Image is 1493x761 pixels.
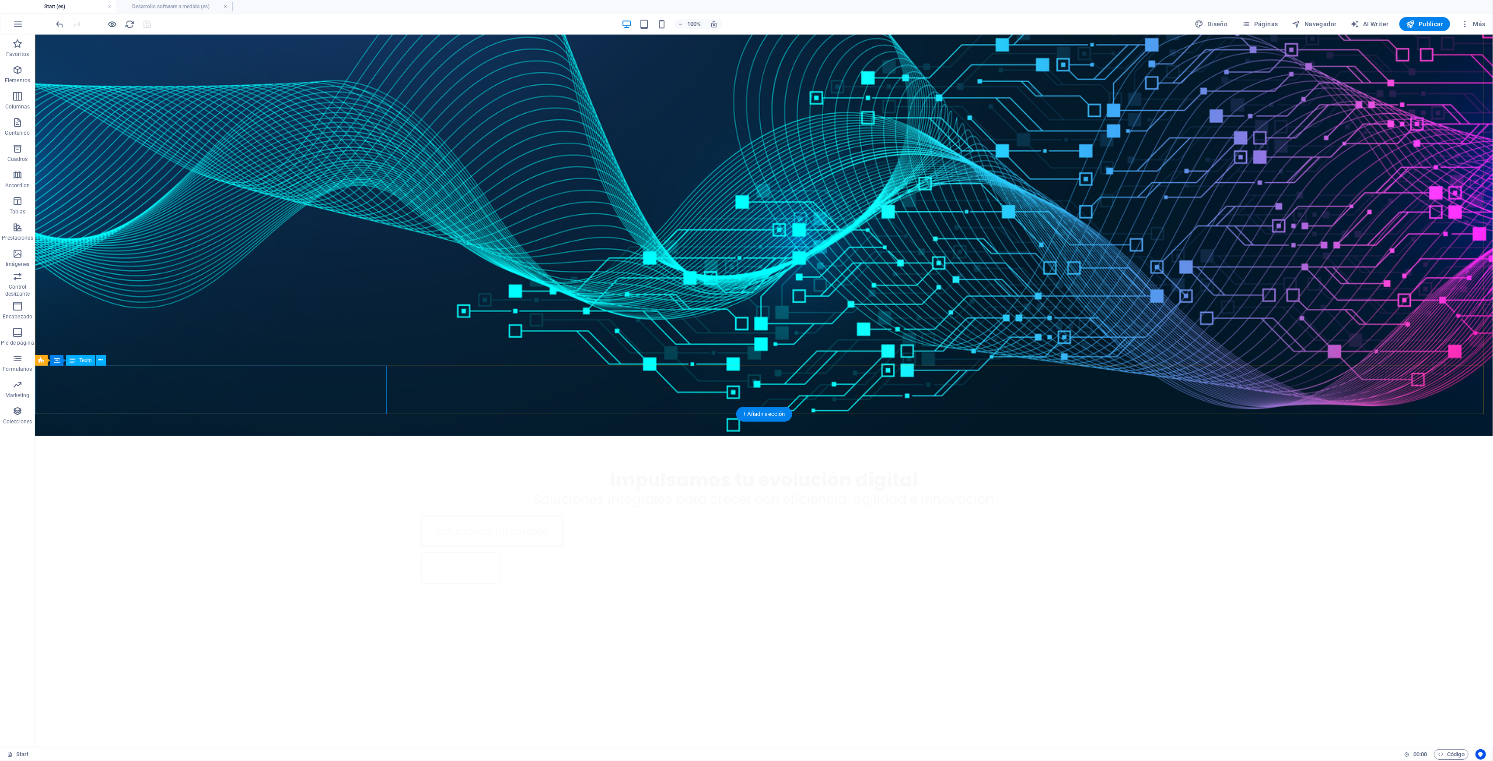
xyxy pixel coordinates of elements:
[3,418,32,425] p: Colecciones
[125,19,135,29] i: Volver a cargar página
[55,19,65,29] i: Deshacer: Eliminar elementos (Ctrl+Z)
[107,19,118,29] button: Haz clic para salir del modo de previsualización y seguir editando
[2,234,33,241] p: Prestaciones
[1289,17,1340,31] button: Navegador
[10,208,26,215] p: Tablas
[5,77,30,84] p: Elementos
[5,182,30,189] p: Accordion
[674,19,705,29] button: 100%
[1351,20,1389,28] span: AI Writer
[1413,749,1427,760] span: 00 00
[1404,749,1427,760] h6: Tiempo de la sesión
[1476,749,1486,760] button: Usercentrics
[1,339,34,346] p: Pie de página
[5,129,30,136] p: Contenido
[1406,20,1444,28] span: Publicar
[1238,17,1282,31] button: Páginas
[736,407,792,422] div: + Añadir sección
[1195,20,1228,28] span: Diseño
[1457,17,1489,31] button: Más
[5,103,30,110] p: Columnas
[7,156,28,163] p: Cuadros
[1292,20,1337,28] span: Navegador
[5,392,29,399] p: Marketing
[1420,751,1421,758] span: :
[1347,17,1392,31] button: AI Writer
[1434,749,1469,760] button: Código
[3,366,32,373] p: Formularios
[687,19,701,29] h6: 100%
[1399,17,1451,31] button: Publicar
[6,51,29,58] p: Favoritos
[116,2,233,11] h4: Desarrollo software a medida (es)
[55,19,65,29] button: undo
[3,313,32,320] p: Encabezado
[1461,20,1486,28] span: Más
[1438,749,1465,760] span: Código
[7,749,29,760] a: Haz clic para cancelar la selección y doble clic para abrir páginas
[79,358,92,363] span: Texto
[710,20,718,28] i: Al redimensionar, ajustar el nivel de zoom automáticamente para ajustarse al dispositivo elegido.
[1242,20,1278,28] span: Páginas
[1192,17,1231,31] button: Diseño
[125,19,135,29] button: reload
[6,261,29,268] p: Imágenes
